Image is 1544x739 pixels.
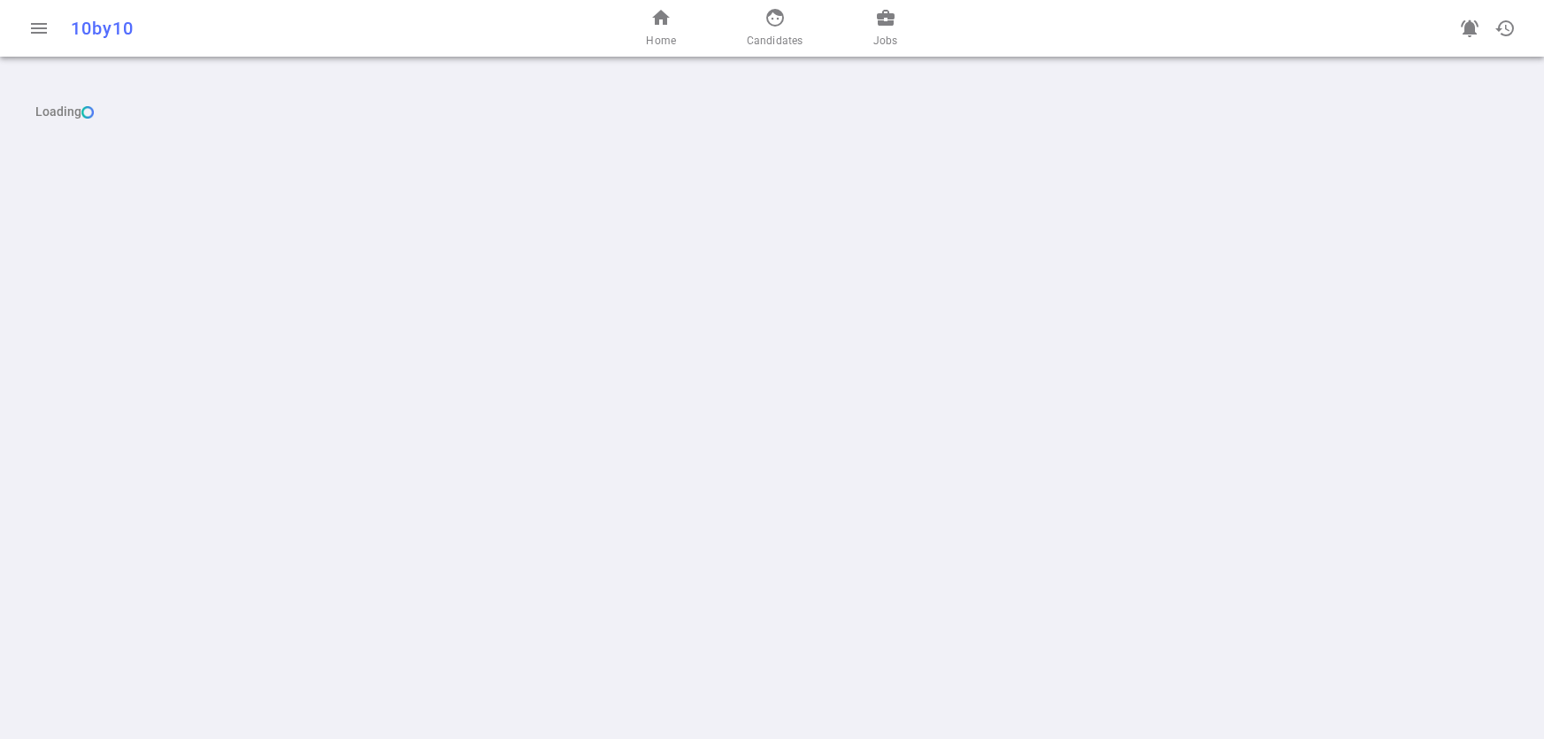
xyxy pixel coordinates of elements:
a: Candidates [747,7,803,50]
img: loading... [81,106,94,119]
a: Jobs [873,7,897,50]
span: business_center [875,7,896,28]
a: Home [646,7,675,50]
span: history [1494,18,1516,39]
span: Jobs [873,32,897,50]
span: notifications_active [1459,18,1480,39]
button: Open menu [21,11,57,46]
span: Home [646,32,675,50]
span: home [650,7,672,28]
div: 10by10 [71,18,508,39]
a: Go to see announcements [1452,11,1487,46]
span: Candidates [747,32,803,50]
div: Loading [21,90,1523,133]
span: menu [28,18,50,39]
button: Open history [1487,11,1523,46]
span: face [764,7,786,28]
